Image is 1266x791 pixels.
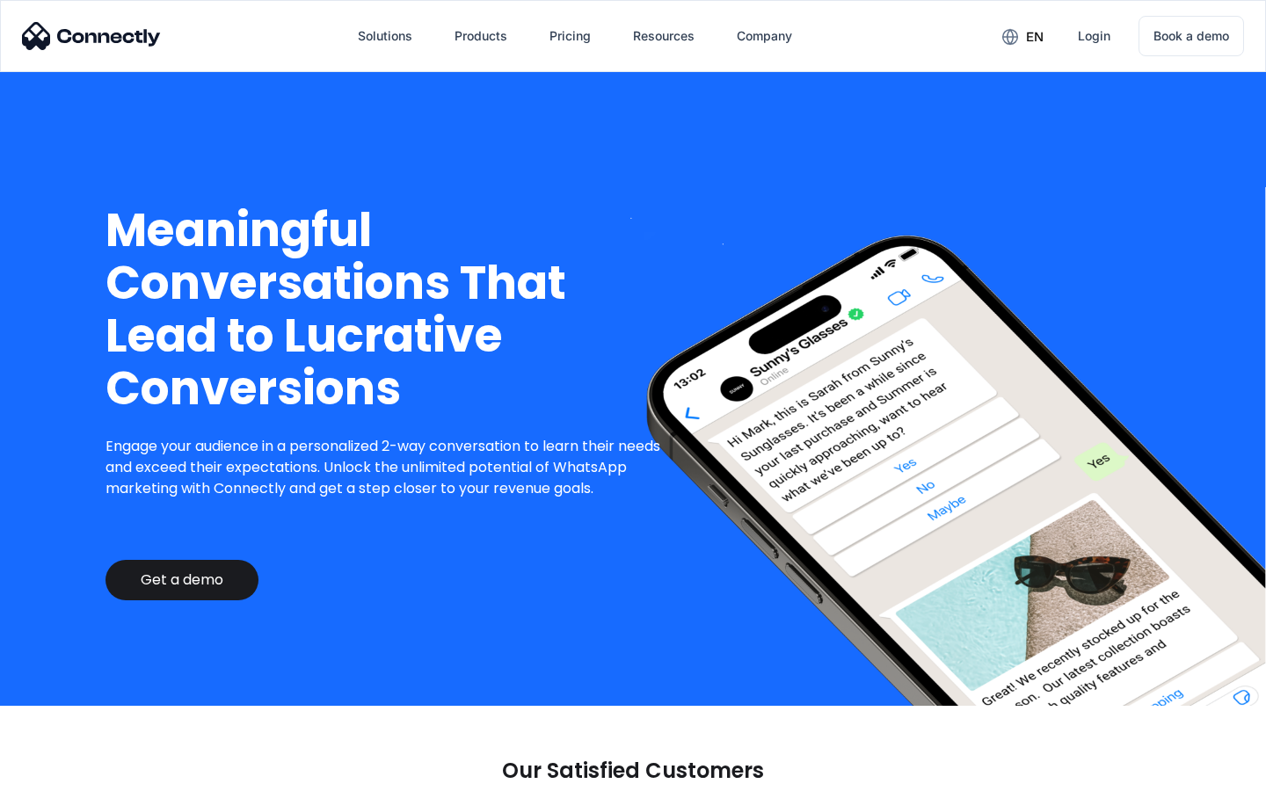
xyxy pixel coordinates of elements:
div: Solutions [358,24,412,48]
div: Company [737,24,792,48]
div: Resources [633,24,695,48]
div: en [1026,25,1044,49]
p: Our Satisfied Customers [502,758,764,783]
h1: Meaningful Conversations That Lead to Lucrative Conversions [105,204,674,415]
img: Connectly Logo [22,22,161,50]
a: Book a demo [1139,16,1244,56]
a: Get a demo [105,560,258,600]
p: Engage your audience in a personalized 2-way conversation to learn their needs and exceed their e... [105,436,674,499]
div: Products [455,24,507,48]
div: Get a demo [141,571,223,589]
a: Pricing [535,15,605,57]
aside: Language selected: English [18,760,105,785]
div: Login [1078,24,1110,48]
ul: Language list [35,760,105,785]
a: Login [1064,15,1124,57]
div: Pricing [549,24,591,48]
